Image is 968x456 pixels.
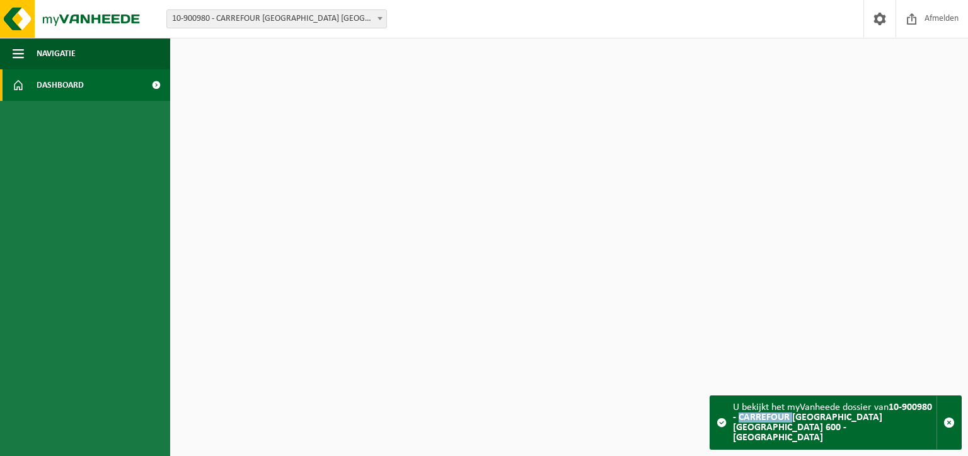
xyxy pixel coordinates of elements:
span: Dashboard [37,69,84,101]
span: 10-900980 - CARREFOUR BELGIUM NV 600 - MONS [167,10,386,28]
div: U bekijkt het myVanheede dossier van [733,396,936,449]
strong: 10-900980 - CARREFOUR [GEOGRAPHIC_DATA] [GEOGRAPHIC_DATA] 600 - [GEOGRAPHIC_DATA] [733,402,932,443]
span: 10-900980 - CARREFOUR BELGIUM NV 600 - MONS [166,9,387,28]
span: Navigatie [37,38,76,69]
